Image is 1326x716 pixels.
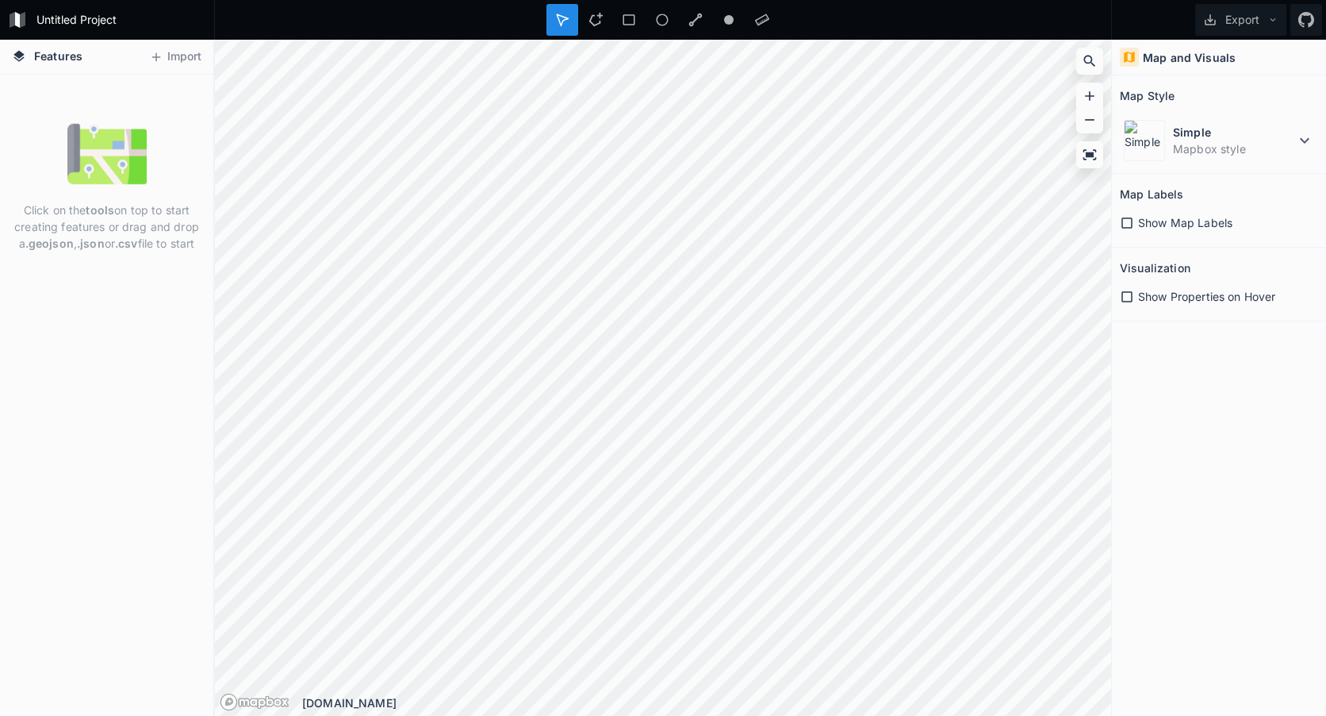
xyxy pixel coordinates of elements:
h2: Map Labels [1120,182,1183,206]
strong: .json [77,237,105,250]
h4: Map and Visuals [1143,49,1236,66]
button: Export [1195,4,1286,36]
img: Simple [1124,120,1165,161]
strong: tools [86,203,114,217]
strong: .csv [115,237,138,250]
div: [DOMAIN_NAME] [302,695,1111,711]
img: empty [67,114,147,194]
dt: Simple [1173,124,1295,141]
p: Click on the on top to start creating features or drag and drop a , or file to start [12,202,201,252]
a: Mapbox logo [220,693,289,711]
span: Show Map Labels [1138,214,1232,231]
span: Features [34,48,82,64]
button: Import [141,44,209,70]
strong: .geojson [25,237,74,250]
h2: Visualization [1120,256,1190,280]
span: Show Properties on Hover [1138,288,1275,305]
dd: Mapbox style [1173,141,1295,157]
h2: Map Style [1120,83,1175,108]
